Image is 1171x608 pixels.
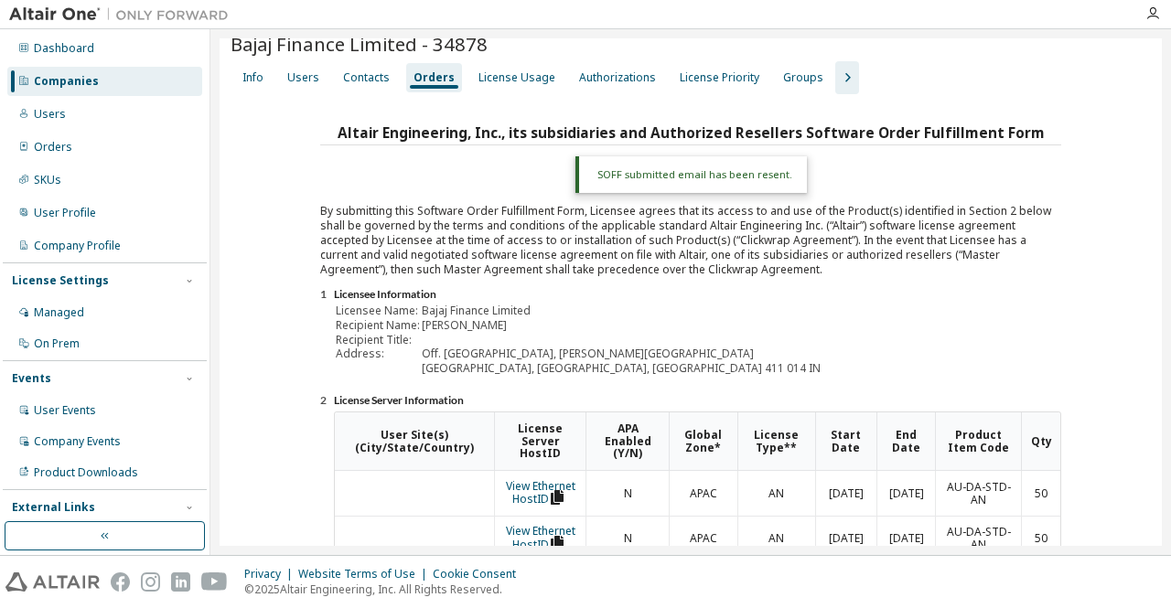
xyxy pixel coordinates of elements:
[34,206,96,220] div: User Profile
[737,412,815,471] th: License Type**
[783,70,823,85] div: Groups
[935,471,1021,516] td: AU-DA-STD-AN
[231,31,488,57] span: Bajaj Finance Limited - 34878
[506,478,575,507] a: View Ethernet HostID
[815,516,876,561] td: [DATE]
[414,70,455,85] div: Orders
[876,471,935,516] td: [DATE]
[12,371,51,386] div: Events
[244,581,527,597] p: © 2025 Altair Engineering, Inc. All Rights Reserved.
[579,70,656,85] div: Authorizations
[12,273,109,288] div: License Settings
[34,336,80,351] div: On Prem
[737,516,815,561] td: AN
[244,567,298,581] div: Privacy
[815,471,876,516] td: [DATE]
[876,516,935,561] td: [DATE]
[422,347,821,360] td: Off. [GEOGRAPHIC_DATA], [PERSON_NAME][GEOGRAPHIC_DATA]
[34,107,66,122] div: Users
[422,319,821,332] td: [PERSON_NAME]
[1021,471,1060,516] td: 50
[336,304,420,317] td: Licensee Name:
[336,319,420,332] td: Recipient Name:
[422,362,821,375] td: [GEOGRAPHIC_DATA], [GEOGRAPHIC_DATA], [GEOGRAPHIC_DATA] 411 014 IN
[433,567,527,581] div: Cookie Consent
[171,572,190,592] img: linkedin.svg
[320,120,1061,145] h3: Altair Engineering, Inc., its subsidiaries and Authorized Resellers Software Order Fulfillment Form
[334,411,1061,598] div: *Global Zones: =[GEOGRAPHIC_DATA], =[GEOGRAPHIC_DATA], =Asia/[GEOGRAPHIC_DATA] **License Types: -...
[1021,412,1060,471] th: Qty
[669,412,737,471] th: Global Zone*
[201,572,228,592] img: youtube.svg
[343,70,390,85] div: Contacts
[585,412,669,471] th: APA Enabled (Y/N)
[5,572,100,592] img: altair_logo.svg
[111,572,130,592] img: facebook.svg
[334,288,1061,303] li: Licensee Information
[34,465,138,480] div: Product Downloads
[680,70,759,85] div: License Priority
[494,412,585,471] th: License Server HostID
[422,304,821,317] td: Bajaj Finance Limited
[34,41,94,56] div: Dashboard
[669,516,737,561] td: APAC
[585,471,669,516] td: N
[334,394,1061,409] li: License Server Information
[585,516,669,561] td: N
[34,239,121,253] div: Company Profile
[478,70,555,85] div: License Usage
[12,500,95,515] div: External Links
[336,334,420,347] td: Recipient Title:
[815,412,876,471] th: Start Date
[34,140,72,155] div: Orders
[287,70,319,85] div: Users
[9,5,238,24] img: Altair One
[242,70,263,85] div: Info
[737,471,815,516] td: AN
[34,403,96,418] div: User Events
[34,305,84,320] div: Managed
[34,74,99,89] div: Companies
[34,434,121,449] div: Company Events
[141,572,160,592] img: instagram.svg
[34,173,61,187] div: SKUs
[335,412,494,471] th: User Site(s) (City/State/Country)
[935,412,1021,471] th: Product Item Code
[1021,516,1060,561] td: 50
[935,516,1021,561] td: AU-DA-STD-AN
[506,523,575,552] a: View Ethernet HostID
[669,471,737,516] td: APAC
[876,412,935,471] th: End Date
[575,156,807,193] div: SOFF submitted email has been resent.
[336,347,420,360] td: Address:
[298,567,433,581] div: Website Terms of Use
